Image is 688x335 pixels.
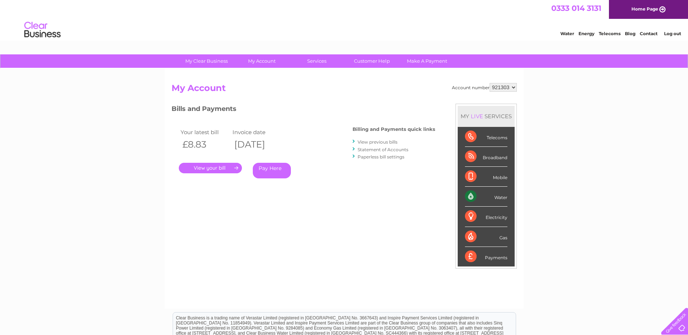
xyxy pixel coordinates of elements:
[640,31,658,36] a: Contact
[358,154,404,160] a: Paperless bill settings
[358,139,397,145] a: View previous bills
[287,54,347,68] a: Services
[179,137,231,152] th: £8.83
[578,31,594,36] a: Energy
[465,187,507,207] div: Water
[560,31,574,36] a: Water
[469,113,485,120] div: LIVE
[179,163,242,173] a: .
[551,4,601,13] a: 0333 014 3131
[179,127,231,137] td: Your latest bill
[397,54,457,68] a: Make A Payment
[465,227,507,247] div: Gas
[173,4,516,35] div: Clear Business is a trading name of Verastar Limited (registered in [GEOGRAPHIC_DATA] No. 3667643...
[253,163,291,178] a: Pay Here
[465,207,507,227] div: Electricity
[172,104,435,116] h3: Bills and Payments
[465,167,507,187] div: Mobile
[172,83,517,97] h2: My Account
[353,127,435,132] h4: Billing and Payments quick links
[231,127,283,137] td: Invoice date
[458,106,515,127] div: MY SERVICES
[24,19,61,41] img: logo.png
[452,83,517,92] div: Account number
[465,247,507,266] div: Payments
[664,31,681,36] a: Log out
[465,127,507,147] div: Telecoms
[358,147,408,152] a: Statement of Accounts
[232,54,292,68] a: My Account
[599,31,621,36] a: Telecoms
[465,147,507,167] div: Broadband
[625,31,635,36] a: Blog
[231,137,283,152] th: [DATE]
[342,54,402,68] a: Customer Help
[177,54,236,68] a: My Clear Business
